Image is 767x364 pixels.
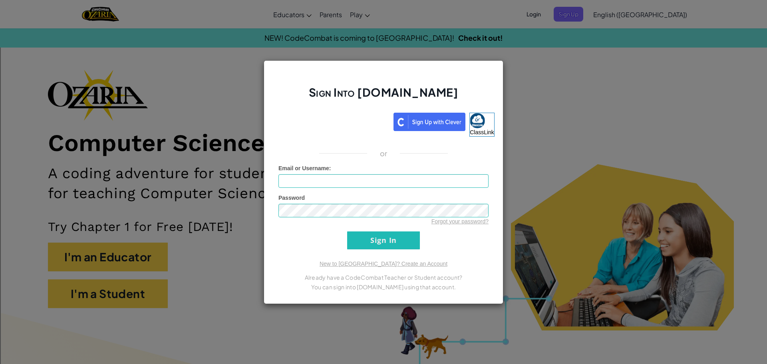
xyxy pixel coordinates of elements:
[3,18,764,25] div: Move To ...
[393,113,465,131] img: clever_sso_button@2x.png
[3,39,764,46] div: Sign out
[347,231,420,249] input: Sign In
[431,218,489,225] a: Forgot your password?
[3,25,764,32] div: Delete
[3,46,764,54] div: Rename
[470,113,485,128] img: classlink-logo-small.png
[278,282,489,292] p: You can sign into [DOMAIN_NAME] using that account.
[470,129,494,135] span: ClassLink
[320,261,447,267] a: New to [GEOGRAPHIC_DATA]? Create an Account
[278,164,331,172] label: :
[278,85,489,108] h2: Sign Into [DOMAIN_NAME]
[278,195,305,201] span: Password
[3,3,764,10] div: Sort A > Z
[3,54,764,61] div: Move To ...
[278,165,329,171] span: Email or Username
[3,10,764,18] div: Sort New > Old
[3,32,764,39] div: Options
[380,149,387,158] p: or
[268,112,393,129] iframe: Sign in with Google Button
[278,273,489,282] p: Already have a CodeCombat Teacher or Student account?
